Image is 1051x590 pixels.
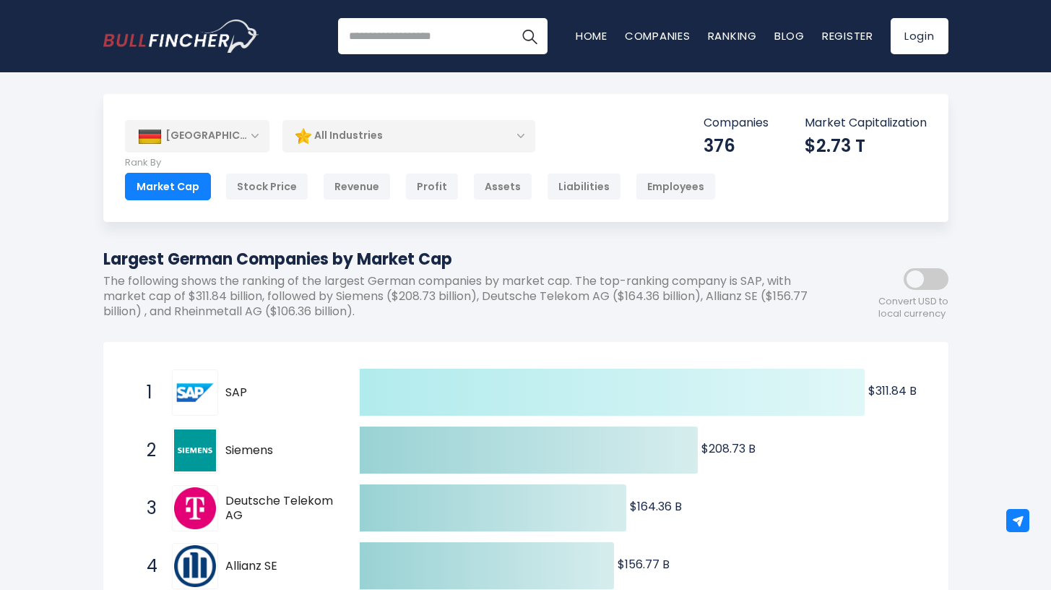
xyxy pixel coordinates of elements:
div: All Industries [282,119,535,153]
span: Siemens [225,443,334,458]
img: SAP [174,372,216,414]
a: Companies [625,28,691,43]
h1: Largest German Companies by Market Cap [103,247,818,271]
div: Market Cap [125,173,211,200]
p: Rank By [125,157,716,169]
div: Liabilities [547,173,621,200]
img: Allianz SE [174,545,216,587]
p: The following shows the ranking of the largest German companies by market cap. The top-ranking co... [103,274,818,319]
a: Register [822,28,873,43]
span: 4 [139,554,154,578]
div: Employees [636,173,716,200]
text: $156.77 B [618,556,670,573]
span: 2 [139,438,154,463]
button: Search [511,18,548,54]
img: Bullfincher logo [103,20,259,53]
span: Convert USD to local currency [878,296,948,320]
p: Companies [704,116,769,131]
span: Allianz SE [225,559,334,574]
div: Profit [405,173,459,200]
span: 3 [139,496,154,521]
img: Deutsche Telekom AG [174,487,216,529]
text: $311.84 B [868,382,917,399]
a: Home [576,28,607,43]
text: $208.73 B [701,440,756,457]
a: Login [891,18,948,54]
img: Siemens [174,429,216,471]
a: Go to homepage [103,20,259,53]
div: Revenue [323,173,391,200]
span: 1 [139,380,154,405]
a: Blog [774,28,805,43]
span: SAP [225,385,334,401]
p: Market Capitalization [805,116,927,131]
text: $164.36 B [630,498,682,515]
div: Stock Price [225,173,308,200]
div: 376 [704,134,769,157]
div: Assets [473,173,532,200]
span: Deutsche Telekom AG [225,494,334,524]
div: [GEOGRAPHIC_DATA] [125,120,269,152]
a: Ranking [708,28,757,43]
div: $2.73 T [805,134,927,157]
